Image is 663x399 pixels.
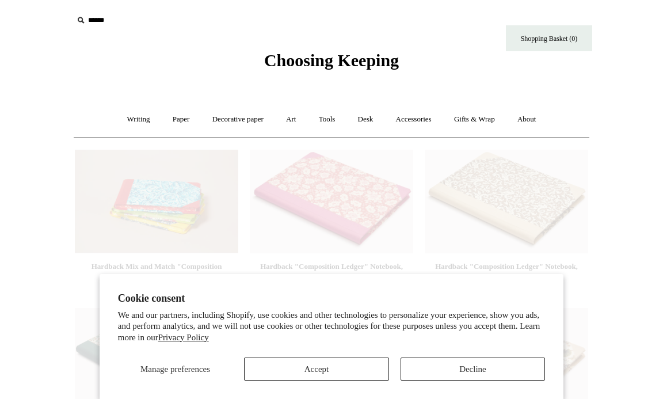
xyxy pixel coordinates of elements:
[118,358,233,381] button: Manage preferences
[386,104,442,135] a: Accessories
[244,358,388,381] button: Accept
[308,104,346,135] a: Tools
[276,104,306,135] a: Art
[425,150,588,253] img: Hardback "Composition Ledger" Notebook, Dragon
[117,104,161,135] a: Writing
[425,260,588,307] a: Hardback "Composition Ledger" Notebook, Dragon from£25.00
[428,260,585,287] div: Hardback "Composition Ledger" Notebook, Dragon
[250,260,413,307] a: Hardback "Composition Ledger" Notebook, Post-War Floral from£25.00
[78,260,235,287] div: Hardback Mix and Match "Composition Ledger" Sketchbook
[158,333,209,342] a: Privacy Policy
[140,364,210,374] span: Manage preferences
[202,104,274,135] a: Decorative paper
[250,150,413,253] a: Hardback "Composition Ledger" Notebook, Post-War Floral Hardback "Composition Ledger" Notebook, P...
[75,150,238,253] a: Hardback Mix and Match "Composition Ledger" Sketchbook Hardback Mix and Match "Composition Ledger...
[250,150,413,253] img: Hardback "Composition Ledger" Notebook, Post-War Floral
[401,358,545,381] button: Decline
[162,104,200,135] a: Paper
[425,150,588,253] a: Hardback "Composition Ledger" Notebook, Dragon Hardback "Composition Ledger" Notebook, Dragon
[264,51,399,70] span: Choosing Keeping
[75,150,238,253] img: Hardback Mix and Match "Composition Ledger" Sketchbook
[75,260,238,307] a: Hardback Mix and Match "Composition Ledger" Sketchbook £20.00
[118,292,545,305] h2: Cookie consent
[444,104,505,135] a: Gifts & Wrap
[264,60,399,68] a: Choosing Keeping
[253,260,410,287] div: Hardback "Composition Ledger" Notebook, Post-War Floral
[507,104,547,135] a: About
[506,25,592,51] a: Shopping Basket (0)
[118,310,545,344] p: We and our partners, including Shopify, use cookies and other technologies to personalize your ex...
[348,104,384,135] a: Desk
